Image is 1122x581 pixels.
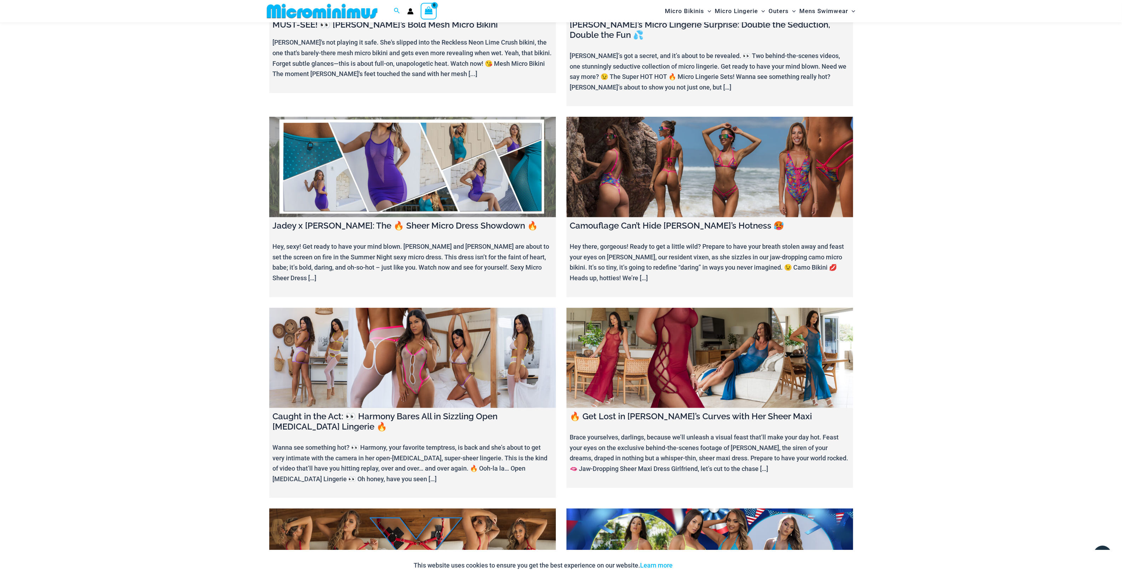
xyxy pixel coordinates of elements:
[640,562,673,569] a: Learn more
[662,1,858,21] nav: Site Navigation
[570,412,850,422] h4: 🔥 Get Lost in [PERSON_NAME]’s Curves with Her Sheer Maxi
[407,8,414,15] a: Account icon link
[789,2,796,20] span: Menu Toggle
[570,20,850,40] h4: [PERSON_NAME]’s Micro Lingerie Surprise: Double the Seduction, Double the Fun 💦
[421,3,437,19] a: View Shopping Cart, empty
[273,442,552,484] p: Wanna see something hot? 👀 Harmony, your favorite temptress, is back and she’s about to get very ...
[663,2,713,20] a: Micro BikinisMenu ToggleMenu Toggle
[273,412,552,432] h4: Caught in the Act: 👀 Harmony Bares All in Sizzling Open [MEDICAL_DATA] Lingerie 🔥
[715,2,758,20] span: Micro Lingerie
[269,117,556,217] a: Jadey x Ilana: The 🔥 Sheer Micro Dress Showdown 🔥
[414,560,673,571] p: This website uses cookies to ensure you get the best experience on our website.
[269,308,556,408] a: Caught in the Act: 👀 Harmony Bares All in Sizzling Open Crotch Lingerie 🔥
[570,221,850,231] h4: Camouflage Can’t Hide [PERSON_NAME]’s Hotness 🥵
[566,117,853,217] a: Camouflage Can’t Hide Kati’s Hotness 🥵
[264,3,380,19] img: MM SHOP LOGO FLAT
[678,557,708,574] button: Accept
[704,2,711,20] span: Menu Toggle
[570,51,850,93] p: [PERSON_NAME]’s got a secret, and it’s about to be revealed. 👀 Two behind-the-scenes videos, one ...
[769,2,789,20] span: Outers
[713,2,767,20] a: Micro LingerieMenu ToggleMenu Toggle
[767,2,798,20] a: OutersMenu ToggleMenu Toggle
[566,308,853,408] a: 🔥 Get Lost in Heather’s Curves with Her Sheer Maxi
[798,2,857,20] a: Mens SwimwearMenu ToggleMenu Toggle
[394,7,400,16] a: Search icon link
[273,241,552,283] p: Hey, sexy! Get ready to have your mind blown. [PERSON_NAME] and [PERSON_NAME] are about to set th...
[273,37,552,79] p: [PERSON_NAME]'s not playing it safe. She's slipped into the Reckless Neon Lime Crush bikini, the ...
[570,241,850,283] p: Hey there, gorgeous! Ready to get a little wild? Prepare to have your breath stolen away and feas...
[273,20,552,30] h4: MUST-SEE! 👀 [PERSON_NAME]’s Bold Mesh Micro Bikini
[570,432,850,474] p: Brace yourselves, darlings, because we’ll unleash a visual feast that’ll make your day hot. Feast...
[273,221,552,231] h4: Jadey x [PERSON_NAME]: The 🔥 Sheer Micro Dress Showdown 🔥
[758,2,765,20] span: Menu Toggle
[799,2,848,20] span: Mens Swimwear
[665,2,704,20] span: Micro Bikinis
[848,2,855,20] span: Menu Toggle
